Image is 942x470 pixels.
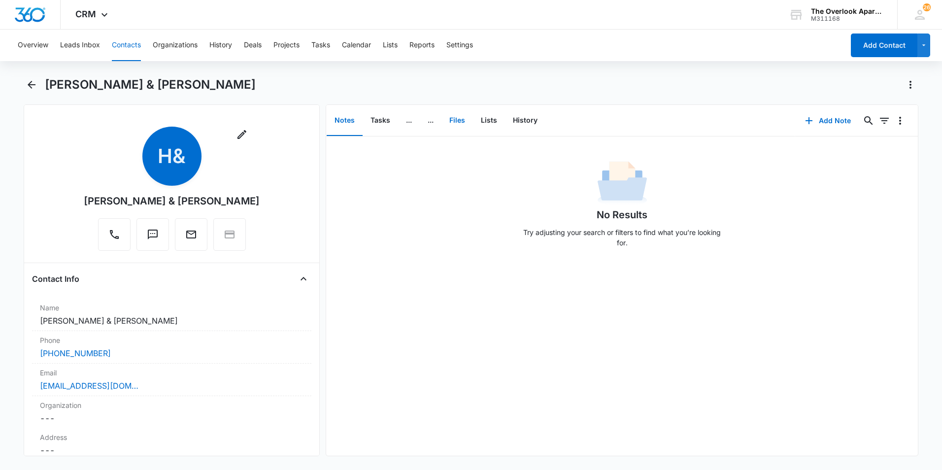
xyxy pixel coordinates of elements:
div: notifications count [923,3,931,11]
span: 26 [923,3,931,11]
button: History [209,30,232,61]
button: Back [24,77,39,93]
button: Files [441,105,473,136]
div: Address--- [32,428,311,461]
dd: [PERSON_NAME] & [PERSON_NAME] [40,315,303,327]
button: Filters [876,113,892,129]
button: Tasks [363,105,398,136]
label: Name [40,302,303,313]
button: Deals [244,30,262,61]
label: Address [40,432,303,442]
div: Phone[PHONE_NUMBER] [32,331,311,364]
button: Call [98,218,131,251]
button: Actions [903,77,918,93]
a: Call [98,234,131,242]
a: Email [175,234,207,242]
a: Text [136,234,169,242]
label: Email [40,368,303,378]
div: Organization--- [32,396,311,428]
div: account id [811,15,883,22]
button: Reports [409,30,435,61]
button: Lists [473,105,505,136]
button: Tasks [311,30,330,61]
button: ... [398,105,420,136]
button: Close [296,271,311,287]
button: Lists [383,30,398,61]
button: Email [175,218,207,251]
img: No Data [598,158,647,207]
span: CRM [75,9,96,19]
button: ... [420,105,441,136]
button: Projects [273,30,300,61]
a: [PHONE_NUMBER] [40,347,111,359]
h1: No Results [597,207,647,222]
label: Organization [40,400,303,410]
button: Notes [327,105,363,136]
button: History [505,105,545,136]
button: Organizations [153,30,198,61]
button: Contacts [112,30,141,61]
dd: --- [40,412,303,424]
div: account name [811,7,883,15]
div: [PERSON_NAME] & [PERSON_NAME] [84,194,260,208]
button: Calendar [342,30,371,61]
button: Add Note [795,109,861,133]
div: Name[PERSON_NAME] & [PERSON_NAME] [32,299,311,331]
button: Overview [18,30,48,61]
div: Email[EMAIL_ADDRESS][DOMAIN_NAME] [32,364,311,396]
p: Try adjusting your search or filters to find what you’re looking for. [519,227,726,248]
button: Overflow Menu [892,113,908,129]
h1: [PERSON_NAME] & [PERSON_NAME] [45,77,256,92]
a: [EMAIL_ADDRESS][DOMAIN_NAME] [40,380,138,392]
button: Leads Inbox [60,30,100,61]
h4: Contact Info [32,273,79,285]
button: Settings [446,30,473,61]
button: Search... [861,113,876,129]
label: Phone [40,335,303,345]
span: H& [142,127,202,186]
button: Text [136,218,169,251]
dd: --- [40,444,303,456]
button: Add Contact [851,34,917,57]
